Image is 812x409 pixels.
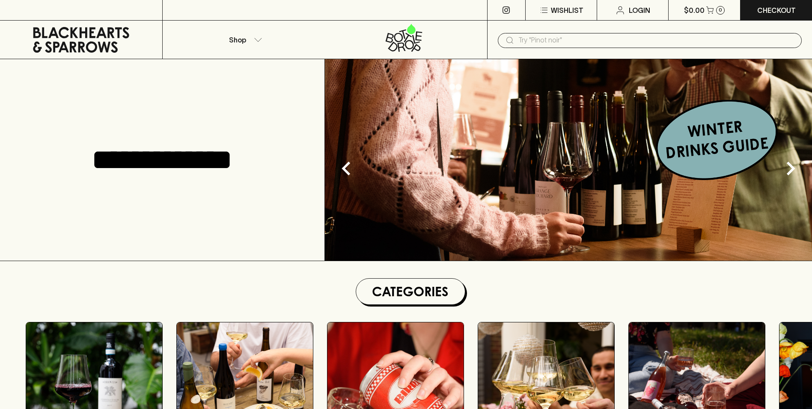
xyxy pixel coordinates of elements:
[229,35,246,45] p: Shop
[757,5,796,15] p: Checkout
[329,151,363,186] button: Previous
[629,5,650,15] p: Login
[163,5,170,15] p: ⠀
[551,5,583,15] p: Wishlist
[773,151,808,186] button: Next
[684,5,705,15] p: $0.00
[360,282,461,301] h1: Categories
[325,59,812,261] img: optimise
[163,21,325,59] button: Shop
[518,33,795,47] input: Try "Pinot noir"
[719,8,722,12] p: 0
